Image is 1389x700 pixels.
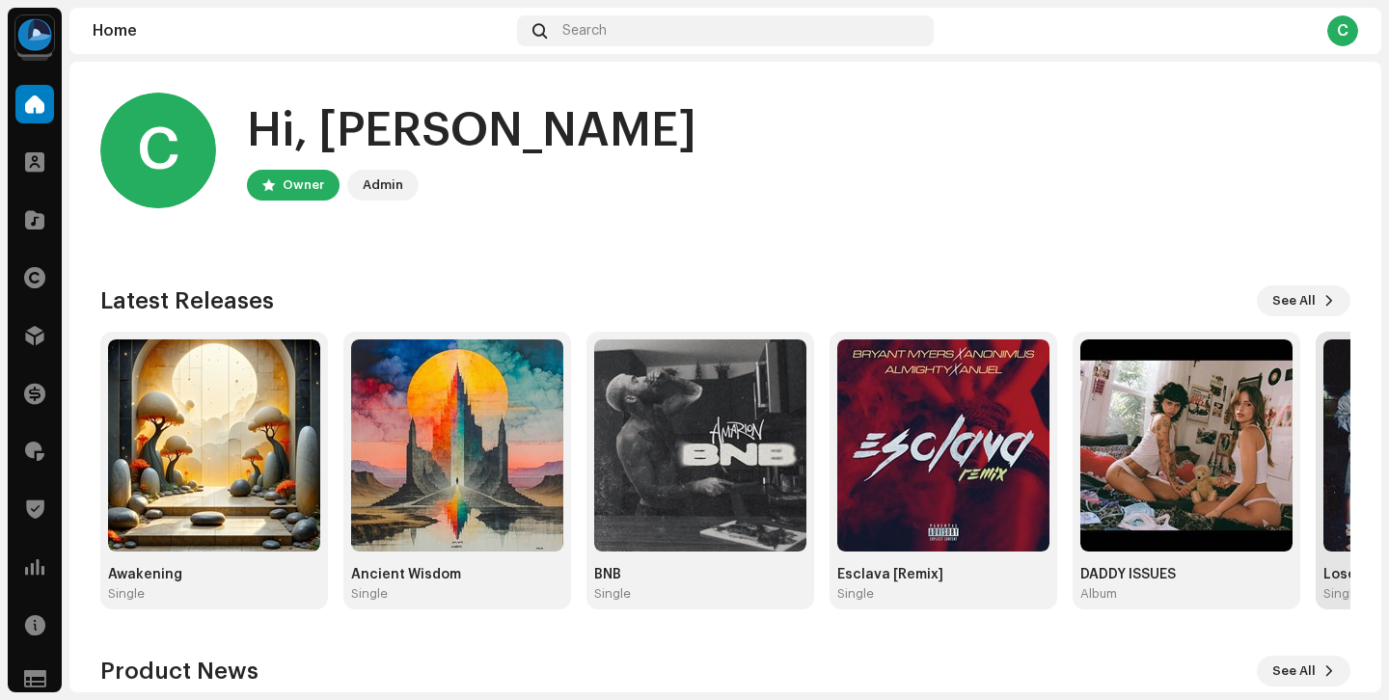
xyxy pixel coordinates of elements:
[1257,656,1350,687] button: See All
[100,656,259,687] h3: Product News
[1327,15,1358,46] div: C
[351,567,563,582] div: Ancient Wisdom
[1272,652,1316,690] span: See All
[93,23,509,39] div: Home
[1272,282,1316,320] span: See All
[108,339,320,552] img: 1fec05d3-fe32-4841-ab56-cb8ebd8007d2
[108,586,145,602] div: Single
[837,339,1049,552] img: 698a801e-5975-4290-82da-ec6f24bb7291
[100,93,216,208] div: C
[108,567,320,582] div: Awakening
[1080,567,1293,582] div: DADDY ISSUES
[247,100,696,162] div: Hi, [PERSON_NAME]
[100,285,274,316] h3: Latest Releases
[562,23,607,39] span: Search
[351,339,563,552] img: c459a6b8-64de-4e12-9320-da10d612929c
[594,339,806,552] img: 5e36b780-3123-4080-8d16-72f54a950f88
[837,567,1049,582] div: Esclava [Remix]
[15,15,54,54] img: 31a4402c-14a3-4296-bd18-489e15b936d7
[283,174,324,197] div: Owner
[1080,586,1117,602] div: Album
[594,567,806,582] div: BNB
[1257,285,1350,316] button: See All
[594,586,631,602] div: Single
[837,586,874,602] div: Single
[363,174,403,197] div: Admin
[1080,339,1293,552] img: 966ac19b-3fdb-4bd3-af7e-f703e8bcd28e
[351,586,388,602] div: Single
[1323,586,1360,602] div: Single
